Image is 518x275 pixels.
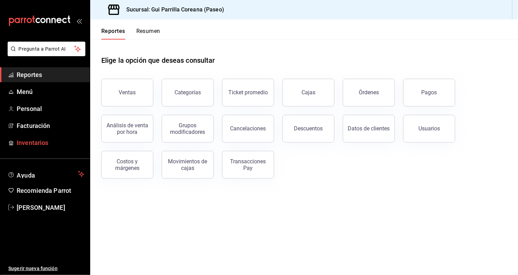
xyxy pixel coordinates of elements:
div: Categorías [175,89,201,96]
div: Usuarios [418,125,440,132]
button: Órdenes [343,79,395,106]
button: Transacciones Pay [222,151,274,179]
button: Usuarios [403,115,455,143]
div: Transacciones Pay [227,158,270,171]
div: navigation tabs [101,28,160,40]
span: Facturación [17,121,84,130]
button: Categorías [162,79,214,106]
span: [PERSON_NAME] [17,203,84,212]
a: Pregunta a Parrot AI [5,50,85,58]
button: open_drawer_menu [76,18,82,24]
div: Cajas [302,89,315,96]
button: Costos y márgenes [101,151,153,179]
span: Inventarios [17,138,84,147]
h3: Sucursal: Gui Parrilla Coreana (Paseo) [121,6,224,14]
button: Resumen [136,28,160,40]
button: Ticket promedio [222,79,274,106]
button: Datos de clientes [343,115,395,143]
div: Cancelaciones [230,125,266,132]
span: Recomienda Parrot [17,186,84,195]
div: Pagos [422,89,437,96]
button: Reportes [101,28,125,40]
button: Cancelaciones [222,115,274,143]
span: Pregunta a Parrot AI [19,45,75,53]
span: Personal [17,104,84,113]
span: Menú [17,87,84,96]
div: Ventas [119,89,136,96]
span: Ayuda [17,170,75,178]
span: Sugerir nueva función [8,265,84,272]
h1: Elige la opción que deseas consultar [101,55,215,66]
button: Descuentos [282,115,334,143]
button: Análisis de venta por hora [101,115,153,143]
div: Descuentos [294,125,323,132]
div: Datos de clientes [348,125,390,132]
div: Análisis de venta por hora [106,122,149,135]
div: Movimientos de cajas [166,158,209,171]
div: Órdenes [359,89,379,96]
span: Reportes [17,70,84,79]
div: Costos y márgenes [106,158,149,171]
button: Pregunta a Parrot AI [8,42,85,56]
div: Grupos modificadores [166,122,209,135]
button: Movimientos de cajas [162,151,214,179]
button: Grupos modificadores [162,115,214,143]
div: Ticket promedio [228,89,268,96]
button: Pagos [403,79,455,106]
button: Cajas [282,79,334,106]
button: Ventas [101,79,153,106]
